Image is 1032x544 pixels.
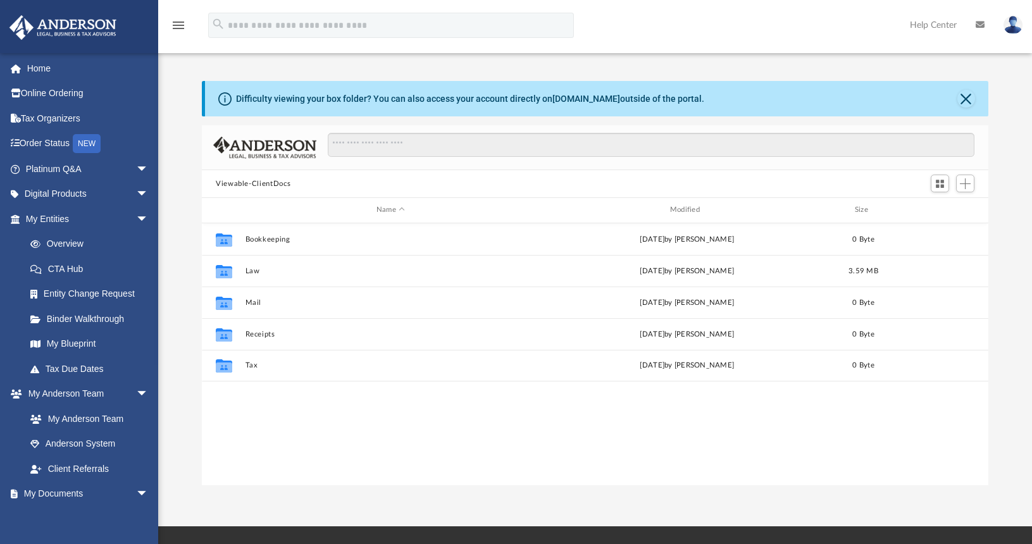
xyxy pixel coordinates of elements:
[246,361,537,369] button: Tax
[18,406,155,431] a: My Anderson Team
[136,381,161,407] span: arrow_drop_down
[9,81,168,106] a: Online Ordering
[202,223,988,486] div: grid
[136,182,161,207] span: arrow_drop_down
[245,204,536,216] div: Name
[852,299,874,306] span: 0 Byte
[1004,16,1023,34] img: User Pic
[852,235,874,242] span: 0 Byte
[18,256,168,281] a: CTA Hub
[849,267,878,274] span: 3.59 MB
[136,481,161,507] span: arrow_drop_down
[542,233,833,245] div: [DATE] by [PERSON_NAME]
[18,456,161,481] a: Client Referrals
[894,204,983,216] div: id
[18,281,168,307] a: Entity Change Request
[9,131,168,157] a: Order StatusNEW
[552,94,620,104] a: [DOMAIN_NAME]
[18,331,161,357] a: My Blueprint
[542,328,833,340] div: [DATE] by [PERSON_NAME]
[171,18,186,33] i: menu
[542,204,833,216] div: Modified
[9,56,168,81] a: Home
[9,106,168,131] a: Tax Organizers
[956,175,975,192] button: Add
[208,204,239,216] div: id
[246,267,537,275] button: Law
[246,330,537,338] button: Receipts
[9,206,168,232] a: My Entitiesarrow_drop_down
[171,24,186,33] a: menu
[9,481,161,507] a: My Documentsarrow_drop_down
[838,204,889,216] div: Size
[18,232,168,257] a: Overview
[328,133,974,157] input: Search files and folders
[73,134,101,153] div: NEW
[542,360,833,371] div: [DATE] by [PERSON_NAME]
[216,178,290,190] button: Viewable-ClientDocs
[18,356,168,381] a: Tax Due Dates
[136,206,161,232] span: arrow_drop_down
[136,156,161,182] span: arrow_drop_down
[542,265,833,276] div: [DATE] by [PERSON_NAME]
[246,235,537,244] button: Bookkeeping
[18,431,161,457] a: Anderson System
[852,330,874,337] span: 0 Byte
[931,175,950,192] button: Switch to Grid View
[9,182,168,207] a: Digital Productsarrow_drop_down
[542,297,833,308] div: [DATE] by [PERSON_NAME]
[246,299,537,307] button: Mail
[211,17,225,31] i: search
[6,15,120,40] img: Anderson Advisors Platinum Portal
[18,306,168,331] a: Binder Walkthrough
[9,156,168,182] a: Platinum Q&Aarrow_drop_down
[236,92,704,106] div: Difficulty viewing your box folder? You can also access your account directly on outside of the p...
[852,362,874,369] span: 0 Byte
[9,381,161,407] a: My Anderson Teamarrow_drop_down
[957,90,975,108] button: Close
